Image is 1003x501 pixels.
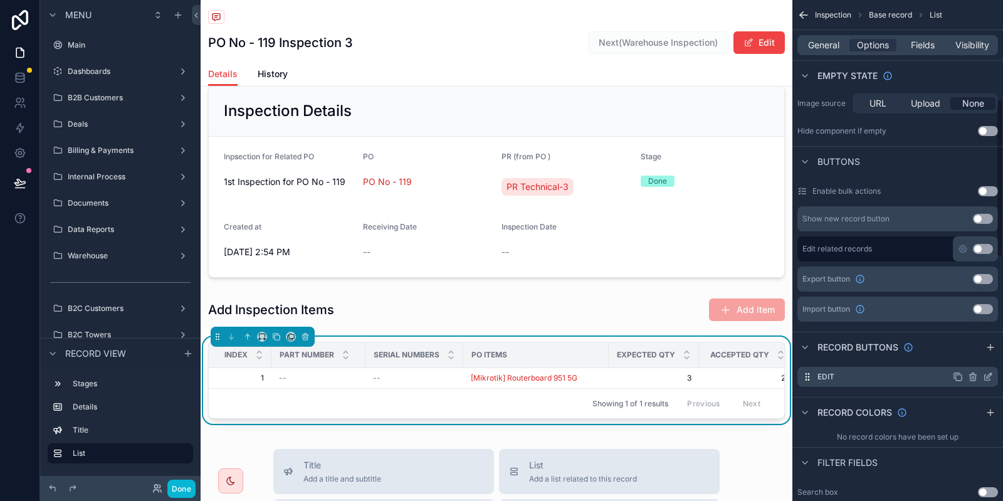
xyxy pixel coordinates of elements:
a: Warehouse [48,246,193,266]
a: Deals [48,114,193,134]
div: No record colors have been set up [792,427,1003,447]
label: Title [73,425,188,435]
span: Add a title and subtitle [303,474,381,484]
span: Upload [911,97,940,110]
button: ListAdd a list related to this record [499,449,720,494]
span: Options [857,39,889,51]
span: List [930,10,942,20]
a: Data Reports [48,219,193,240]
span: -- [373,373,381,383]
span: History [258,68,288,80]
span: Export button [802,274,850,284]
label: Deals [68,119,173,129]
label: Stages [73,379,188,389]
a: -- [279,373,358,383]
a: Internal Process [48,167,193,187]
span: URL [869,97,886,110]
a: B2C Customers [48,298,193,319]
a: [Mikrotik] Routerboard 951 5G [471,373,577,383]
a: Details [208,63,238,87]
span: Details [208,68,238,80]
label: Edit [817,372,834,382]
div: scrollable content [40,368,201,476]
a: 1 [224,373,264,383]
span: Part number [280,350,334,360]
span: Inspection [815,10,851,20]
label: Warehouse [68,251,173,261]
label: Documents [68,198,173,208]
span: Serial Numbers [374,350,439,360]
span: Showing 1 of 1 results [592,399,668,409]
button: Done [167,480,196,498]
span: Base record [869,10,912,20]
a: History [258,63,288,88]
a: Main [48,35,193,55]
a: Dashboards [48,61,193,82]
span: Record buttons [817,341,898,354]
span: None [962,97,984,110]
label: Edit related records [802,244,872,254]
label: Main [68,40,191,50]
span: Accepted QTY [710,350,769,360]
label: Internal Process [68,172,173,182]
span: Record colors [817,406,892,419]
button: TitleAdd a title and subtitle [273,449,494,494]
span: Fields [911,39,935,51]
span: Title [303,459,381,472]
span: Empty state [817,70,878,82]
a: Billing & Payments [48,140,193,161]
label: Details [73,402,188,412]
a: 2 [706,373,785,383]
span: -- [279,373,286,383]
span: Menu [65,9,92,21]
span: PO Items [471,350,507,360]
a: -- [373,373,456,383]
label: Enable bulk actions [812,186,881,196]
span: Record view [65,347,126,360]
span: Expected QTY [617,350,675,360]
span: Index [224,350,248,360]
label: Data Reports [68,224,173,235]
a: B2B Customers [48,88,193,108]
label: B2C Towers [68,330,173,340]
label: Billing & Payments [68,145,173,156]
label: Image source [797,98,848,108]
a: Documents [48,193,193,213]
a: [Mikrotik] Routerboard 951 5G [471,373,601,383]
a: B2C Towers [48,325,193,345]
div: Show new record button [802,214,890,224]
label: B2C Customers [68,303,173,314]
label: Dashboards [68,66,173,76]
span: Visibility [955,39,989,51]
h1: PO No - 119 Inspection 3 [208,34,353,51]
label: List [73,448,183,458]
span: Filter fields [817,456,878,469]
span: Import button [802,304,850,314]
label: B2B Customers [68,93,173,103]
span: Buttons [817,156,860,168]
span: Add a list related to this record [529,474,637,484]
button: Edit [733,31,785,54]
span: General [808,39,839,51]
span: List [529,459,637,472]
a: 3 [616,373,691,383]
div: Hide component if empty [797,126,886,136]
